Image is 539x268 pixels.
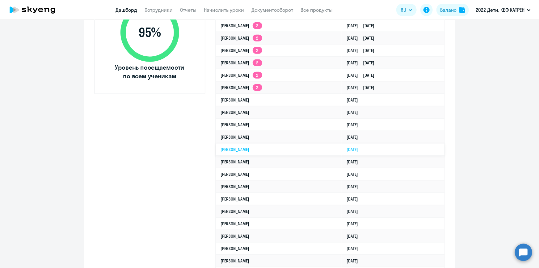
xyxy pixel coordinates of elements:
[221,48,262,53] a: [PERSON_NAME]2
[347,60,379,66] a: [DATE][DATE]
[204,7,244,13] a: Начислить уроки
[252,7,293,13] a: Документооборот
[347,184,363,189] a: [DATE]
[347,159,363,165] a: [DATE]
[347,209,363,214] a: [DATE]
[221,209,250,214] a: [PERSON_NAME]
[301,7,333,13] a: Все продукты
[221,35,262,41] a: [PERSON_NAME]2
[347,85,379,90] a: [DATE][DATE]
[347,110,363,115] a: [DATE]
[221,196,250,202] a: [PERSON_NAME]
[116,7,137,13] a: Дашборд
[347,196,363,202] a: [DATE]
[145,7,173,13] a: Сотрудники
[396,4,417,16] button: RU
[114,63,185,80] span: Уровень посещаемости по всем ученикам
[436,4,469,16] button: Балансbalance
[401,6,406,14] span: RU
[221,246,250,251] a: [PERSON_NAME]
[347,97,363,103] a: [DATE]
[347,48,379,53] a: [DATE][DATE]
[180,7,197,13] a: Отчеты
[253,47,262,54] app-skyeng-badge: 2
[221,23,262,28] a: [PERSON_NAME]2
[221,147,250,152] a: [PERSON_NAME]
[221,72,262,78] a: [PERSON_NAME]2
[347,23,379,28] a: [DATE][DATE]
[221,221,250,227] a: [PERSON_NAME]
[347,171,363,177] a: [DATE]
[221,85,262,90] a: [PERSON_NAME]2
[347,246,363,251] a: [DATE]
[476,6,524,14] p: 2022 Дети, КБФ КАТРЕН
[473,2,534,17] button: 2022 Дети, КБФ КАТРЕН
[221,60,262,66] a: [PERSON_NAME]2
[114,25,185,40] span: 95 %
[221,97,250,103] a: [PERSON_NAME]
[347,72,379,78] a: [DATE][DATE]
[440,6,457,14] div: Баланс
[221,258,250,264] a: [PERSON_NAME]
[221,233,250,239] a: [PERSON_NAME]
[347,134,363,140] a: [DATE]
[347,221,363,227] a: [DATE]
[347,35,379,41] a: [DATE][DATE]
[221,184,250,189] a: [PERSON_NAME]
[347,122,363,128] a: [DATE]
[253,59,262,66] app-skyeng-badge: 2
[253,84,262,91] app-skyeng-badge: 2
[221,110,250,115] a: [PERSON_NAME]
[459,7,465,13] img: balance
[221,159,250,165] a: [PERSON_NAME]
[253,72,262,79] app-skyeng-badge: 2
[253,35,262,41] app-skyeng-badge: 2
[347,147,363,152] a: [DATE]
[347,258,363,264] a: [DATE]
[221,122,250,128] a: [PERSON_NAME]
[253,22,262,29] app-skyeng-badge: 2
[221,134,250,140] a: [PERSON_NAME]
[221,171,250,177] a: [PERSON_NAME]
[347,233,363,239] a: [DATE]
